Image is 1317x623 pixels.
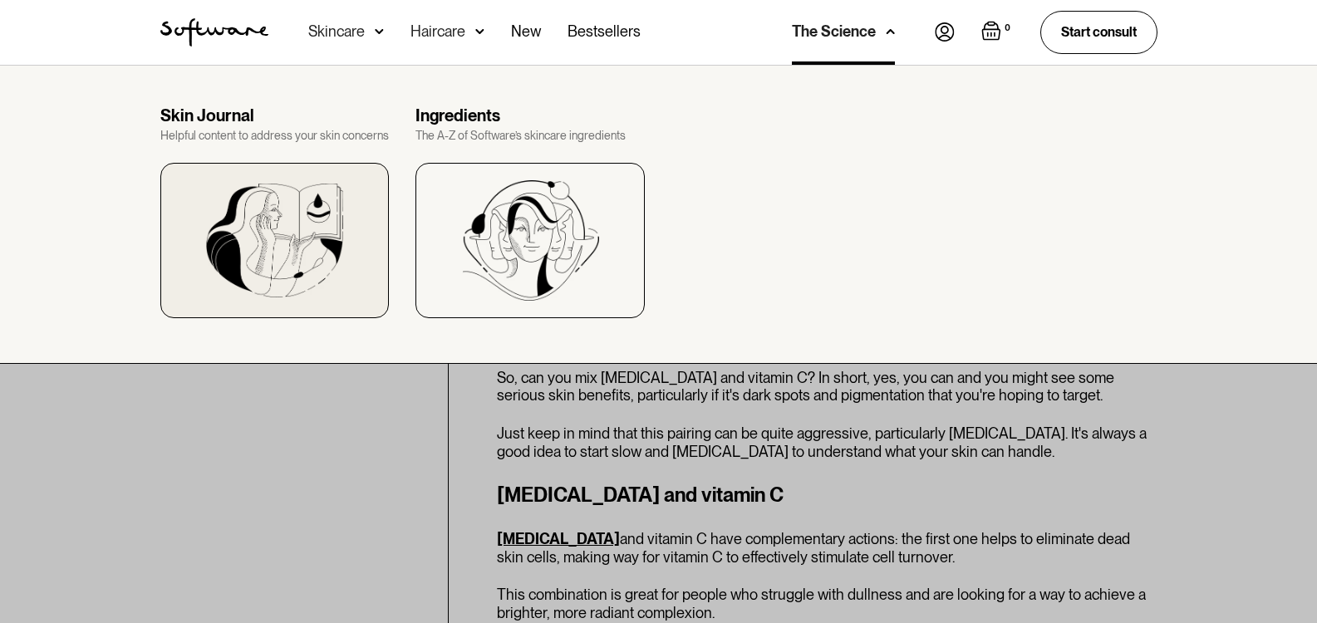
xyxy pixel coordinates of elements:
[415,129,645,143] div: The A-Z of Software’s skincare ingredients
[1040,11,1157,53] a: Start consult
[415,105,645,318] a: IngredientsThe A-Z of Software’s skincare ingredients
[375,23,384,40] img: arrow down
[160,105,390,125] div: Skin Journal
[160,105,390,318] a: Skin JournalHelpful content to address your skin concerns
[886,23,895,40] img: arrow down
[410,23,465,40] div: Haircare
[981,21,1014,44] a: Open empty cart
[792,23,876,40] div: The Science
[160,18,268,47] a: home
[160,129,390,143] div: Helpful content to address your skin concerns
[1001,21,1014,36] div: 0
[415,105,645,125] div: Ingredients
[308,23,365,40] div: Skincare
[475,23,484,40] img: arrow down
[160,18,268,47] img: Software Logo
